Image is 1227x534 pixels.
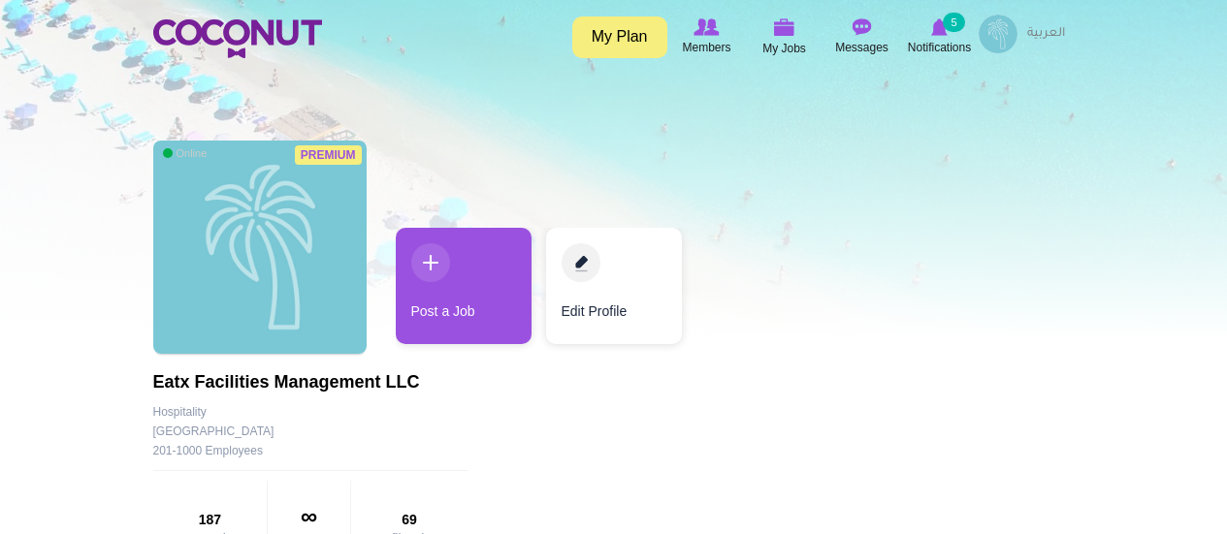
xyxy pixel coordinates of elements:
[153,422,274,441] div: [GEOGRAPHIC_DATA]
[153,373,468,393] h1: Eatx Facilities Management LLC
[295,145,362,165] span: Premium
[774,18,795,36] img: My Jobs
[694,18,719,36] img: Browse Members
[153,19,322,58] img: Home
[396,228,532,344] a: Post a Job
[931,18,948,36] img: Notifications
[153,441,468,460] div: 201-1000 Employees
[943,13,964,32] small: 5
[546,228,682,354] div: 2 / 2
[572,16,667,58] a: My Plan
[682,38,730,57] span: Members
[901,15,979,59] a: Notifications Notifications 5
[762,39,806,58] span: My Jobs
[853,18,872,36] img: Messages
[908,38,971,57] span: Notifications
[173,510,248,529] strong: 187
[835,38,888,57] span: Messages
[163,146,208,160] span: Online
[1017,15,1075,53] a: العربية
[396,228,532,354] div: 1 / 2
[823,15,901,59] a: Messages Messages
[668,15,746,59] a: Browse Members Members
[153,402,468,422] div: Hospitality
[371,510,449,529] strong: 69
[746,15,823,60] a: My Jobs My Jobs
[301,503,317,529] span: ∞
[546,228,682,344] a: Edit Profile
